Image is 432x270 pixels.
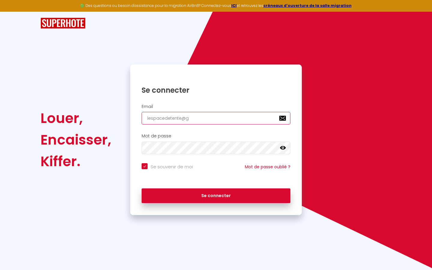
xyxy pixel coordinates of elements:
[142,104,290,109] h2: Email
[5,2,23,20] button: Ouvrir le widget de chat LiveChat
[40,151,111,172] div: Kiffer.
[40,129,111,151] div: Encaisser,
[231,3,237,8] a: ICI
[142,188,290,203] button: Se connecter
[142,85,290,95] h1: Se connecter
[142,133,290,139] h2: Mot de passe
[245,164,290,170] a: Mot de passe oublié ?
[142,112,290,124] input: Ton Email
[40,18,85,29] img: SuperHote logo
[263,3,352,8] a: créneaux d'ouverture de la salle migration
[40,107,111,129] div: Louer,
